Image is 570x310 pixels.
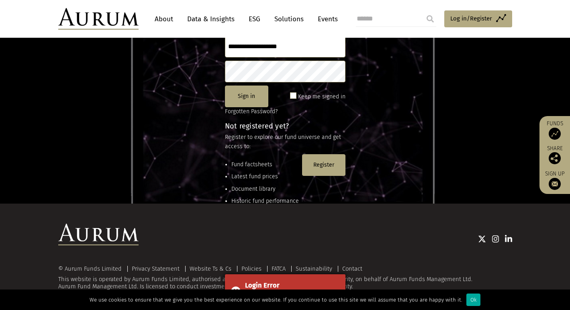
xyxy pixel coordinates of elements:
a: Website Ts & Cs [190,265,231,272]
h4: Not registered yet? [225,122,345,130]
img: Aurum [58,8,139,30]
li: Fund factsheets [231,160,299,169]
div: This website is operated by Aurum Funds Limited, authorised and regulated by the Financial Conduc... [58,265,512,290]
li: Document library [231,185,299,194]
img: Sign up to our newsletter [549,178,561,190]
a: Events [314,12,338,27]
span: Log in/Register [450,14,492,23]
img: Linkedin icon [505,235,512,243]
a: About [151,12,177,27]
div: Login Error [245,280,339,291]
img: Aurum Logo [58,224,139,245]
img: Share this post [549,152,561,164]
img: Instagram icon [492,235,499,243]
div: © Aurum Funds Limited [58,266,126,272]
a: Contact [342,265,362,272]
img: Access Funds [549,128,561,140]
button: Sign in [225,86,268,107]
a: Solutions [270,12,308,27]
a: Sustainability [296,265,332,272]
a: Data & Insights [183,12,239,27]
img: Twitter icon [478,235,486,243]
a: Policies [241,265,262,272]
input: Submit [422,11,438,27]
li: Latest fund prices [231,172,299,181]
a: Forgotten Password? [225,108,278,115]
p: Register to explore our fund universe and get access to: [225,133,345,151]
div: Ok [466,294,480,306]
li: Historic fund performance [231,197,299,206]
label: Keep me signed in [298,92,345,102]
a: ESG [245,12,264,27]
a: FATCA [272,265,286,272]
div: Share [543,146,566,164]
a: Log in/Register [444,10,512,27]
a: Sign up [543,170,566,190]
a: Funds [543,120,566,140]
a: Privacy Statement [132,265,180,272]
button: Register [302,154,345,176]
